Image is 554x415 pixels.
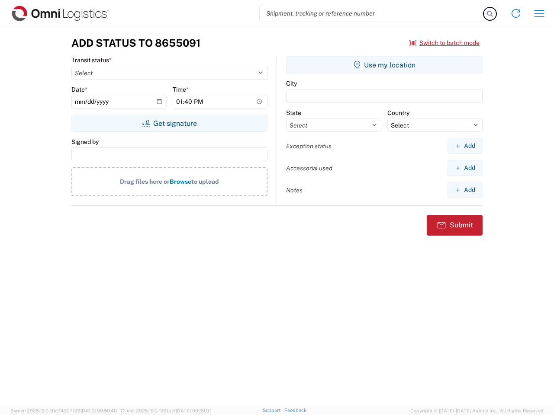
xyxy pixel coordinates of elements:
[448,138,483,154] button: Add
[176,408,211,413] span: [DATE] 09:39:01
[284,408,306,413] a: Feedback
[10,408,117,413] span: Server: 2025.19.0-91c74307f99
[263,408,284,413] a: Support
[81,408,117,413] span: [DATE] 09:50:40
[286,142,332,150] label: Exception status
[71,138,99,146] label: Signed by
[121,408,211,413] span: Client: 2025.19.0-129fbcf
[71,56,112,64] label: Transit status
[286,80,297,87] label: City
[387,109,409,117] label: Country
[286,186,303,194] label: Notes
[448,182,483,198] button: Add
[191,178,219,185] span: to upload
[286,56,483,73] button: Use my location
[71,86,87,93] label: Date
[409,36,480,50] button: Switch to batch mode
[286,164,332,172] label: Accessorial used
[173,86,189,93] label: Time
[410,407,544,415] span: Copyright © [DATE]-[DATE] Agistix Inc., All Rights Reserved
[286,109,301,117] label: State
[71,115,267,132] button: Get signature
[170,178,191,185] span: Browse
[448,160,483,176] button: Add
[260,5,484,22] input: Shipment, tracking or reference number
[427,215,483,236] button: Submit
[71,37,200,49] h3: Add Status to 8655091
[120,178,170,185] span: Drag files here or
